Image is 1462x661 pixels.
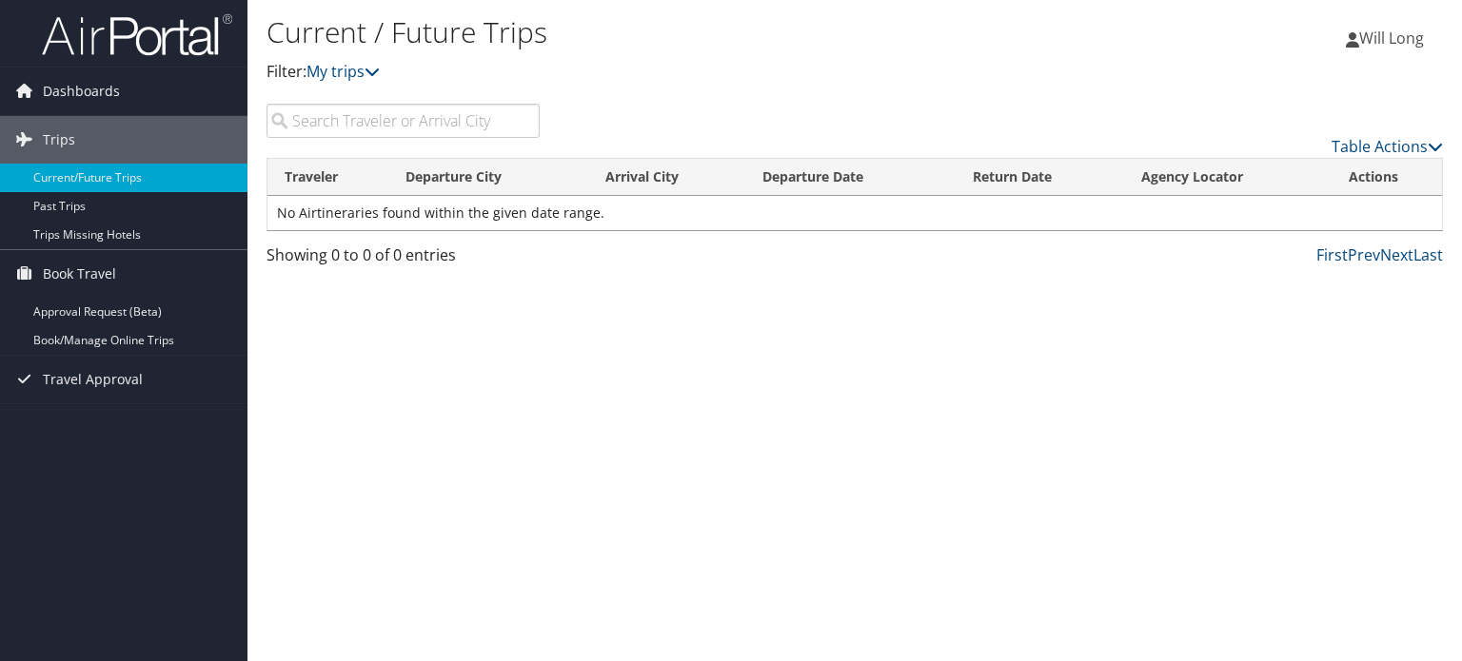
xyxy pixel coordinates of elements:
span: Trips [43,116,75,164]
a: Table Actions [1332,136,1443,157]
th: Departure Date: activate to sort column descending [745,159,956,196]
th: Arrival City: activate to sort column ascending [588,159,745,196]
th: Actions [1332,159,1442,196]
th: Agency Locator: activate to sort column ascending [1124,159,1331,196]
span: Travel Approval [43,356,143,403]
th: Return Date: activate to sort column ascending [956,159,1124,196]
a: First [1316,244,1348,265]
span: Dashboards [43,68,120,115]
th: Traveler: activate to sort column ascending [267,159,388,196]
h1: Current / Future Trips [267,12,1051,52]
img: airportal-logo.png [42,12,232,57]
input: Search Traveler or Arrival City [267,104,540,138]
th: Departure City: activate to sort column ascending [388,159,588,196]
a: My trips [306,61,380,82]
div: Showing 0 to 0 of 0 entries [267,243,540,276]
span: Will Long [1359,28,1424,49]
a: Last [1413,244,1443,265]
span: Book Travel [43,250,116,298]
a: Next [1380,244,1413,265]
a: Prev [1348,244,1380,265]
p: Filter: [267,60,1051,85]
td: No Airtineraries found within the given date range. [267,196,1442,230]
a: Will Long [1346,10,1443,67]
